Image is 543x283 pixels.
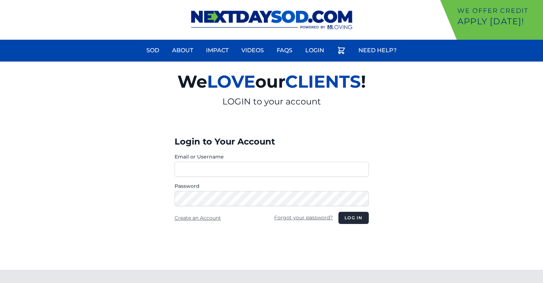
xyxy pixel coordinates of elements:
a: Impact [202,42,233,59]
a: Videos [237,42,268,59]
p: We offer Credit [457,6,540,16]
p: LOGIN to your account [95,96,449,107]
h2: We our ! [95,67,449,96]
a: Create an Account [175,215,221,221]
a: Forgot your password? [274,214,333,221]
button: Log in [338,212,368,224]
a: Login [301,42,328,59]
p: Apply [DATE]! [457,16,540,27]
span: CLIENTS [285,71,361,92]
a: FAQs [272,42,297,59]
label: Password [175,182,369,190]
label: Email or Username [175,153,369,160]
a: Need Help? [354,42,401,59]
h3: Login to Your Account [175,136,369,147]
a: Sod [142,42,164,59]
span: LOVE [207,71,255,92]
a: About [168,42,197,59]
